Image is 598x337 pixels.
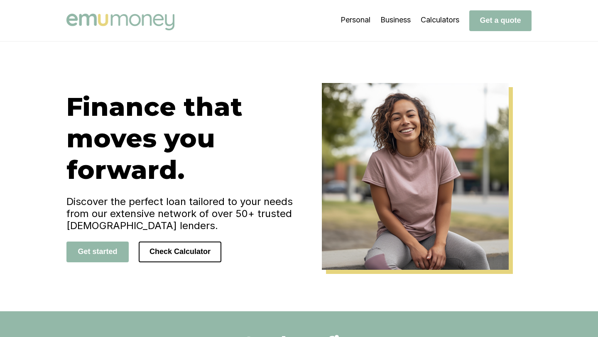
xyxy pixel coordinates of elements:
[139,247,221,256] a: Check Calculator
[66,242,129,262] button: Get started
[66,91,299,186] h1: Finance that moves you forward.
[469,16,532,24] a: Get a quote
[66,247,129,256] a: Get started
[139,242,221,262] button: Check Calculator
[66,195,299,232] h4: Discover the perfect loan tailored to your needs from our extensive network of over 50+ trusted [...
[66,14,174,30] img: Emu Money logo
[322,83,509,270] img: Emu Money Home
[469,10,532,31] button: Get a quote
